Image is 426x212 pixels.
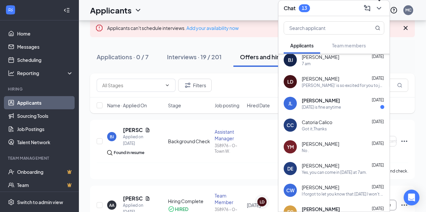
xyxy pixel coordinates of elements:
div: Offers and hires · 3 / 197 [240,53,307,61]
div: BJ [288,57,293,63]
a: Messages [17,40,73,53]
span: [PERSON_NAME] [302,75,339,82]
div: Interviews · 19 / 201 [167,53,222,61]
div: Team Management [8,155,72,161]
span: [DATE] [247,202,261,208]
div: Got it,Thanks [302,126,327,132]
span: Applicants can't schedule interviews. [107,25,239,31]
a: OnboardingCrown [17,165,73,178]
img: search.bf7aa3482b7795d4f01b.svg [107,150,112,155]
div: Yes, you can come in [DATE] at 7am. [302,170,367,175]
svg: Document [145,196,150,201]
svg: Collapse [63,7,70,13]
svg: MagnifyingGlass [375,25,380,31]
span: [PERSON_NAME] [302,162,339,169]
input: Search applicant [284,22,362,34]
span: [PERSON_NAME] [302,54,339,60]
svg: Analysis [8,70,14,76]
span: [PERSON_NAME] [302,184,339,191]
svg: Ellipses [400,137,408,145]
span: [DATE] [372,163,384,168]
span: [DATE] [372,76,384,81]
span: [DATE] [372,97,384,102]
div: CC [287,122,294,128]
span: Catoria Calico [302,119,332,125]
span: [DATE] [372,54,384,59]
div: Applied on [DATE] [123,134,150,147]
div: Found in resume [114,149,144,156]
svg: ChevronDown [375,4,383,12]
div: Open Intercom Messenger [404,190,419,205]
svg: Cross [402,24,410,32]
div: Applications · 0 / 7 [97,53,149,61]
span: Name · Applied On [107,102,147,109]
div: LD [287,78,293,85]
div: [PERSON_NAME]' is so excited for you to join our team! Do you know anyone else who might be inter... [302,83,384,88]
a: Sourcing Tools [17,109,73,122]
div: DE [287,165,293,172]
div: Hiring Complete [168,198,211,204]
button: ChevronDown [374,3,384,13]
div: LD [260,199,265,205]
div: Switch to admin view [17,199,63,205]
div: [DATE] is fine anytime [302,104,341,110]
h3: Chat [284,5,296,12]
span: Applicants [290,42,314,48]
span: [DATE] [372,141,384,146]
input: All Stages [102,82,162,89]
div: Hiring [8,86,72,92]
svg: Filter [184,81,192,89]
a: TeamCrown [17,178,73,192]
div: JL [288,100,293,107]
div: No . [302,148,309,153]
span: Stage [168,102,181,109]
div: 13 [302,5,307,11]
div: Assistant Manager [215,128,243,142]
span: Team members [332,42,366,48]
span: [DATE] [372,119,384,124]
span: [PERSON_NAME] [302,141,339,147]
svg: Document [145,127,150,133]
a: Job Postings [17,122,73,136]
div: AA [109,202,114,208]
span: Job posting [215,102,239,109]
svg: ChevronDown [134,6,142,14]
span: [DATE] [372,206,384,211]
span: [DATE] [372,184,384,189]
span: [PERSON_NAME] [302,97,340,104]
svg: ChevronDown [165,83,170,88]
div: 7 am [302,61,311,66]
a: Talent Network [17,136,73,149]
svg: Ellipses [400,201,408,209]
div: 358976 - O-Town W. [215,143,243,154]
a: Scheduling [17,53,73,66]
a: Home [17,27,73,40]
h1: Applicants [90,5,131,16]
button: Filter Filters [178,79,212,92]
div: MC [405,7,412,13]
div: Reporting [17,70,74,76]
div: YM [287,144,294,150]
svg: WorkstreamLogo [7,7,14,13]
div: CW [286,187,295,194]
svg: MagnifyingGlass [397,83,402,88]
div: BJ [110,134,114,140]
span: Hired Date [247,102,270,109]
div: Team Member [215,192,243,205]
h5: [PERSON_NAME] [123,126,142,134]
button: ComposeMessage [362,3,372,13]
button: Waiting on Applicant [358,136,396,146]
svg: QuestionInfo [390,6,398,14]
div: I forgot to let you know that [DATE] I won't be available to come in since I'm scheduled from 8am... [302,191,384,197]
a: Applicants [17,96,73,109]
svg: Error [95,24,103,32]
a: Add your availability now [186,25,239,31]
h5: [PERSON_NAME] [123,195,142,202]
div: Background Check [168,138,211,145]
svg: Settings [8,199,14,205]
svg: ComposeMessage [363,4,371,12]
